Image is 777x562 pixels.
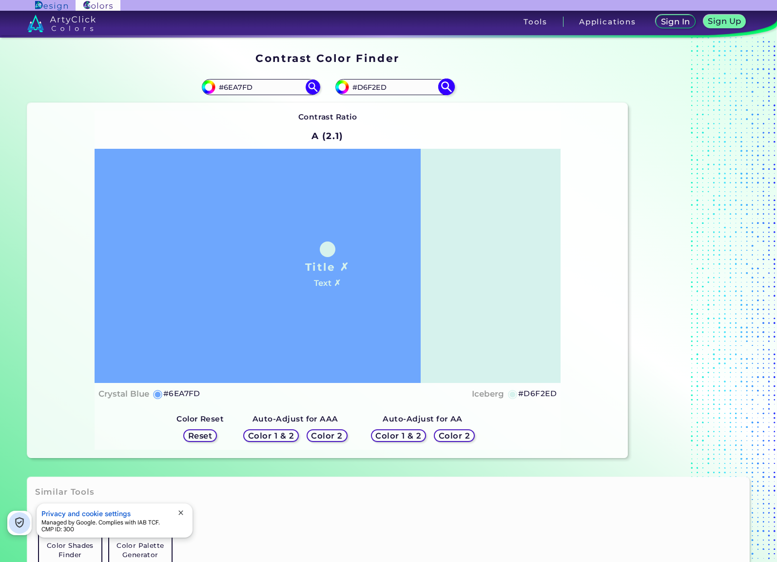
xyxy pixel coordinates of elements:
[215,80,306,94] input: type color 1..
[176,414,224,423] strong: Color Reset
[507,388,518,400] h5: ◉
[250,432,291,440] h5: Color 1 & 2
[579,18,636,25] h3: Applications
[518,387,557,400] h5: #D6F2ED
[163,387,200,400] h5: #6EA7FD
[313,432,341,440] h5: Color 2
[438,79,455,96] img: icon search
[472,387,504,401] h4: Iceberg
[705,16,744,28] a: Sign Up
[298,112,357,121] strong: Contrast Ratio
[35,486,95,498] h3: Similar Tools
[43,541,97,560] h5: Color Shades Finder
[440,432,468,440] h5: Color 2
[632,49,754,462] iframe: Advertisement
[98,387,149,401] h4: Crystal Blue
[255,51,399,65] h1: Contrast Color Finder
[383,414,462,423] strong: Auto-Adjust for AA
[378,432,419,440] h5: Color 1 & 2
[306,80,320,94] img: icon search
[27,15,96,32] img: logo_artyclick_colors_white.svg
[253,414,338,423] strong: Auto-Adjust for AAA
[709,18,739,25] h5: Sign Up
[35,1,68,10] img: ArtyClick Design logo
[349,80,440,94] input: type color 2..
[153,388,163,400] h5: ◉
[113,541,168,560] h5: Color Palette Generator
[314,276,341,290] h4: Text ✗
[658,16,694,28] a: Sign In
[305,260,350,274] h1: Title ✗
[524,18,547,25] h3: Tools
[307,125,348,147] h2: A (2.1)
[662,18,689,25] h5: Sign In
[189,432,211,440] h5: Reset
